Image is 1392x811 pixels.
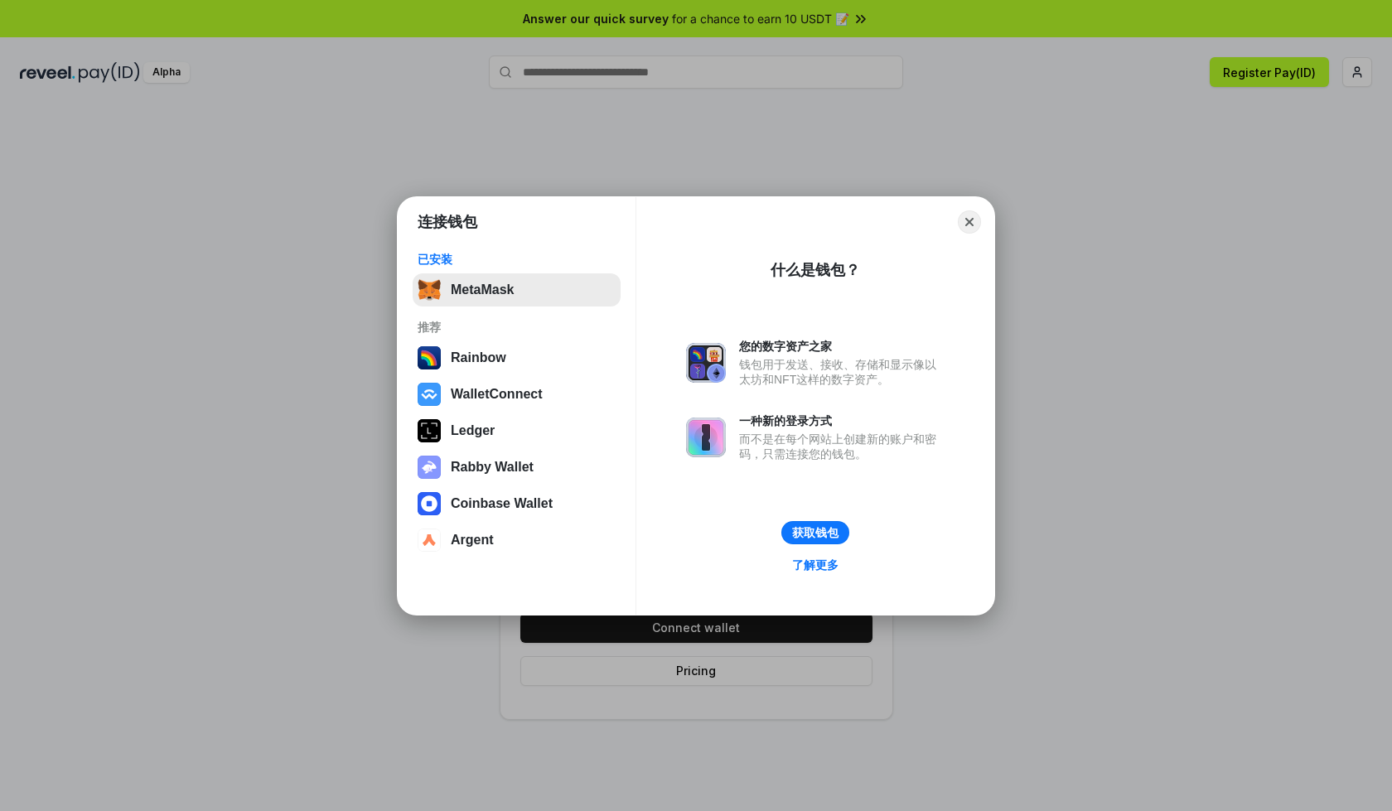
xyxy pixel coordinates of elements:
[451,282,514,297] div: MetaMask
[782,554,848,576] a: 了解更多
[451,387,543,402] div: WalletConnect
[418,492,441,515] img: svg+xml,%3Csvg%20width%3D%2228%22%20height%3D%2228%22%20viewBox%3D%220%200%2028%2028%22%20fill%3D...
[686,343,726,383] img: svg+xml,%3Csvg%20xmlns%3D%22http%3A%2F%2Fwww.w3.org%2F2000%2Fsvg%22%20fill%3D%22none%22%20viewBox...
[451,350,506,365] div: Rainbow
[792,525,839,540] div: 获取钱包
[739,413,945,428] div: 一种新的登录方式
[739,339,945,354] div: 您的数字资产之家
[418,346,441,369] img: svg+xml,%3Csvg%20width%3D%22120%22%20height%3D%22120%22%20viewBox%3D%220%200%20120%20120%22%20fil...
[413,414,621,447] button: Ledger
[418,419,441,442] img: svg+xml,%3Csvg%20xmlns%3D%22http%3A%2F%2Fwww.w3.org%2F2000%2Fsvg%22%20width%3D%2228%22%20height%3...
[686,418,726,457] img: svg+xml,%3Csvg%20xmlns%3D%22http%3A%2F%2Fwww.w3.org%2F2000%2Fsvg%22%20fill%3D%22none%22%20viewBox...
[413,378,621,411] button: WalletConnect
[418,456,441,479] img: svg+xml,%3Csvg%20xmlns%3D%22http%3A%2F%2Fwww.w3.org%2F2000%2Fsvg%22%20fill%3D%22none%22%20viewBox...
[771,260,860,280] div: 什么是钱包？
[418,252,616,267] div: 已安装
[958,210,981,234] button: Close
[451,533,494,548] div: Argent
[451,496,553,511] div: Coinbase Wallet
[451,423,495,438] div: Ledger
[418,529,441,552] img: svg+xml,%3Csvg%20width%3D%2228%22%20height%3D%2228%22%20viewBox%3D%220%200%2028%2028%22%20fill%3D...
[413,451,621,484] button: Rabby Wallet
[413,341,621,374] button: Rainbow
[781,521,849,544] button: 获取钱包
[413,487,621,520] button: Coinbase Wallet
[413,524,621,557] button: Argent
[418,320,616,335] div: 推荐
[739,432,945,461] div: 而不是在每个网站上创建新的账户和密码，只需连接您的钱包。
[418,212,477,232] h1: 连接钱包
[413,273,621,307] button: MetaMask
[451,460,534,475] div: Rabby Wallet
[418,278,441,302] img: svg+xml,%3Csvg%20fill%3D%22none%22%20height%3D%2233%22%20viewBox%3D%220%200%2035%2033%22%20width%...
[418,383,441,406] img: svg+xml,%3Csvg%20width%3D%2228%22%20height%3D%2228%22%20viewBox%3D%220%200%2028%2028%22%20fill%3D...
[792,558,839,572] div: 了解更多
[739,357,945,387] div: 钱包用于发送、接收、存储和显示像以太坊和NFT这样的数字资产。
